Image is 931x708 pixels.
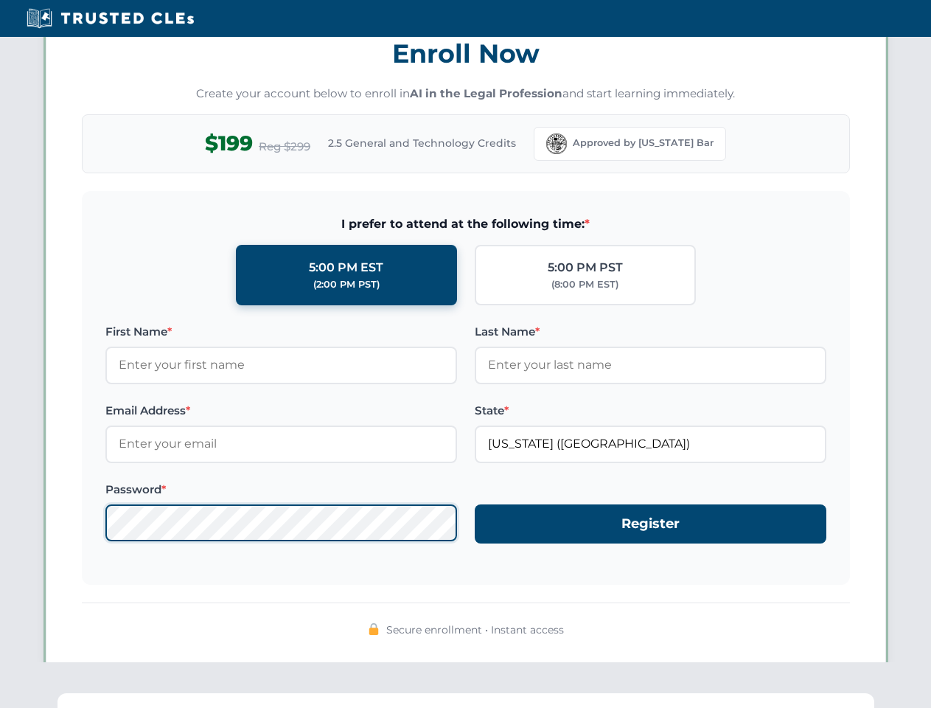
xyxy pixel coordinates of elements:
[551,277,618,292] div: (8:00 PM EST)
[313,277,380,292] div: (2:00 PM PST)
[475,426,826,462] input: Florida (FL)
[205,127,253,160] span: $199
[105,347,457,383] input: Enter your first name
[82,30,850,77] h3: Enroll Now
[475,402,826,420] label: State
[573,136,714,150] span: Approved by [US_STATE] Bar
[105,481,457,499] label: Password
[548,258,623,277] div: 5:00 PM PST
[475,347,826,383] input: Enter your last name
[105,323,457,341] label: First Name
[259,138,310,156] span: Reg $299
[105,402,457,420] label: Email Address
[368,623,380,635] img: 🔒
[82,86,850,103] p: Create your account below to enroll in and start learning immediately.
[22,7,198,29] img: Trusted CLEs
[475,323,826,341] label: Last Name
[105,426,457,462] input: Enter your email
[386,622,564,638] span: Secure enrollment • Instant access
[410,86,562,100] strong: AI in the Legal Profession
[309,258,383,277] div: 5:00 PM EST
[475,504,826,544] button: Register
[328,135,516,151] span: 2.5 General and Technology Credits
[546,133,567,154] img: Florida Bar
[105,215,826,234] span: I prefer to attend at the following time:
